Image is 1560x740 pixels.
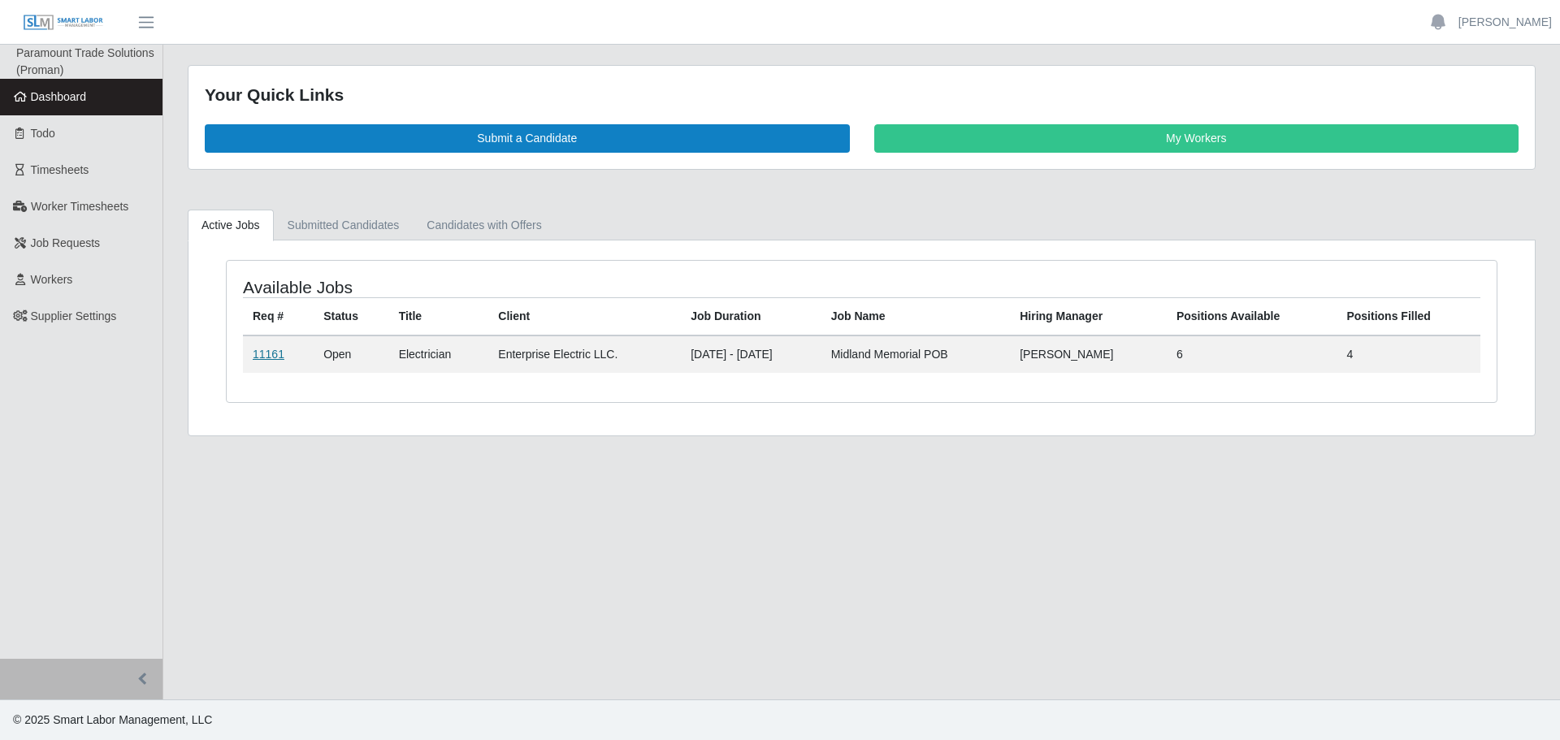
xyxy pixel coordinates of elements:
th: Status [314,297,388,335]
span: Worker Timesheets [31,200,128,213]
th: Positions Available [1167,297,1337,335]
th: Job Duration [681,297,821,335]
div: Your Quick Links [205,82,1519,108]
a: [PERSON_NAME] [1458,14,1552,31]
span: Todo [31,127,55,140]
td: 4 [1337,335,1480,373]
th: Client [488,297,681,335]
h4: Available Jobs [243,277,744,297]
span: Dashboard [31,90,87,103]
span: Timesheets [31,163,89,176]
span: Paramount Trade Solutions (Proman) [16,46,154,76]
td: [DATE] - [DATE] [681,335,821,373]
a: My Workers [874,124,1519,153]
th: Req # [243,297,314,335]
td: Enterprise Electric LLC. [488,335,681,373]
th: Title [389,297,489,335]
span: © 2025 Smart Labor Management, LLC [13,713,212,726]
th: Job Name [821,297,1011,335]
a: Active Jobs [188,210,274,241]
th: Positions Filled [1337,297,1480,335]
a: Submitted Candidates [274,210,414,241]
td: Electrician [389,335,489,373]
a: 11161 [253,348,284,361]
td: [PERSON_NAME] [1010,335,1167,373]
td: Open [314,335,388,373]
th: Hiring Manager [1010,297,1167,335]
a: Candidates with Offers [413,210,555,241]
img: SLM Logo [23,14,104,32]
a: Submit a Candidate [205,124,850,153]
span: Job Requests [31,236,101,249]
span: Supplier Settings [31,309,117,322]
td: 6 [1167,335,1337,373]
span: Workers [31,273,73,286]
td: Midland Memorial POB [821,335,1011,373]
